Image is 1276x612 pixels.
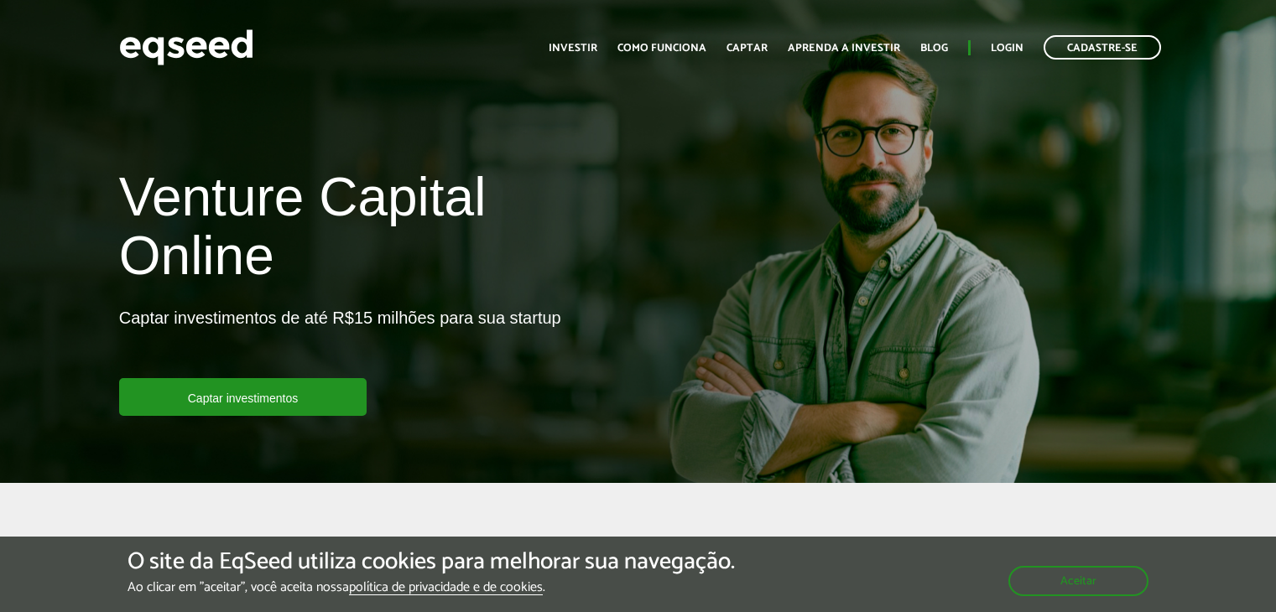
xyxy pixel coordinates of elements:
a: Cadastre-se [1044,35,1161,60]
button: Aceitar [1008,566,1148,596]
p: Ao clicar em "aceitar", você aceita nossa . [128,579,735,595]
h1: Venture Capital Online [119,168,626,294]
a: Blog [920,43,948,54]
a: Aprenda a investir [788,43,900,54]
a: Login [991,43,1023,54]
h5: O site da EqSeed utiliza cookies para melhorar sua navegação. [128,549,735,575]
a: política de privacidade e de cookies [349,581,543,595]
a: Como funciona [617,43,706,54]
a: Captar investimentos [119,378,367,416]
a: Captar [727,43,768,54]
a: Investir [549,43,597,54]
h2: Quer saber como seria sua rodada EqSeed? [226,533,1051,588]
p: Captar investimentos de até R$15 milhões para sua startup [119,308,561,378]
img: EqSeed [119,25,253,70]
